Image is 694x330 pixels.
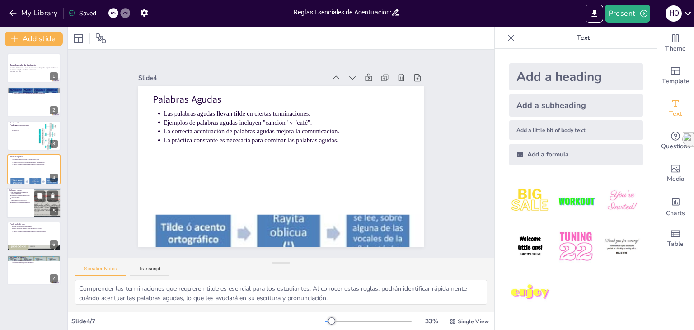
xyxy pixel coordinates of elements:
p: La práctica constante es necesaria para dominar la acentuación. [12,96,58,98]
div: Slide 4 [156,46,342,93]
button: My Library [7,6,61,20]
p: La sílaba tónica varía en función de la palabra. [12,94,58,96]
p: Las diferencias entre categorías son cruciales. [12,262,58,264]
p: La práctica constante es necesaria para dominar las palabras agudas. [168,112,411,172]
button: Export to PowerPoint [586,5,603,23]
img: 6.jpeg [601,226,643,268]
span: Media [667,174,685,184]
div: Add a heading [509,63,643,90]
div: Saved [68,9,96,18]
p: Las palabras llanas llevan tilde en ciertas condiciones. [11,191,31,195]
div: 7 [7,255,61,285]
textarea: Comprender las terminaciones que requieren tilde es esencial para los estudiantes. Al conocer est... [75,280,487,305]
span: Theme [665,44,686,54]
div: 2 [50,106,58,114]
img: 1.jpeg [509,180,551,222]
p: Text [518,27,648,49]
div: Add ready made slides [657,60,694,92]
p: La correcta acentuación de palabras agudas mejora la comunicación. [169,103,413,163]
span: Text [669,109,682,119]
div: 3 [50,140,58,148]
img: 4.jpeg [509,226,551,268]
button: Speaker Notes [75,266,126,276]
p: Cada categoría tiene reglas específicas de acentuación. [12,128,31,131]
div: 6 [50,240,58,249]
p: Ejemplos de palabras agudas incluyen "canción" y "café". [12,160,58,162]
p: Resumen de Normas [10,256,58,259]
p: Palabras Esdrújulas [10,223,58,226]
span: Charts [666,208,685,218]
p: La sílaba tónica es clave para la acentuación. [12,91,58,93]
span: Questions [661,141,690,151]
p: La correcta acentuación de palabras agudas mejora la comunicación. [12,162,58,164]
span: Table [667,239,684,249]
p: Las palabras se clasifican en agudas, llanas y esdrújulas. [12,125,31,128]
div: Add a table [657,222,694,255]
p: La práctica constante es necesaria para dominar las palabras llanas. [11,201,31,205]
p: Palabras Agudas [10,156,58,158]
p: Ejemplos de palabras esdrújulas incluyen "pájaro" y "teléfono". [12,227,58,229]
p: La práctica constante mejora la escritura. [12,260,58,262]
div: 2 [7,87,61,117]
input: Insert title [294,6,391,19]
p: Las palabras agudas llevan tilde en ciertas terminaciones. [173,85,416,146]
p: La correcta acentuación de palabras llanas mejora la comunicación. [11,198,31,202]
button: Add slide [5,32,63,46]
div: 4 [7,154,61,184]
p: La correcta clasificación ayuda en la escritura. [12,131,31,134]
div: 1 [50,72,58,80]
p: Ejemplos de palabras llanas incluyen "árbol" y "fácil". [11,194,31,198]
div: Add text boxes [657,92,694,125]
div: Add a formula [509,144,643,165]
div: H O [666,5,682,22]
div: 5 [7,188,61,218]
p: Palabras Llanas [9,189,31,192]
p: La correcta acentuación de palabras esdrújulas mejora la comunicación. [12,229,58,231]
span: Template [662,76,689,86]
p: La práctica constante es necesaria para dominar las palabras agudas. [12,164,58,165]
p: Palabras Agudas [165,67,419,134]
button: Present [605,5,650,23]
div: Add images, graphics, shapes or video [657,157,694,190]
div: 1 [7,53,61,83]
p: Ejemplos de palabras agudas incluyen "canción" y "café". [171,94,414,155]
p: La correcta acentuación facilita la comunicación. [12,263,58,265]
button: H O [666,5,682,23]
img: 3.jpeg [601,180,643,222]
p: Recordar las reglas de acentuación es esencial. [12,258,58,260]
p: La práctica constante es necesaria para dominar las palabras esdrújulas. [12,231,58,233]
div: Slide 4 / 7 [71,317,325,325]
p: La práctica es clave para dominar la clasificación. [12,135,31,138]
img: 2.jpeg [555,180,597,222]
div: Get real-time input from your audience [657,125,694,157]
div: 7 [50,274,58,283]
p: Clasificación de las Palabras [10,122,31,127]
p: La correcta identificación de la sílaba tónica mejora la comunicación. [12,92,58,94]
div: Add a little bit of body text [509,120,643,140]
div: 5 [50,207,58,215]
div: Change the overall theme [657,27,694,60]
div: 4 [50,174,58,182]
p: Generated with [URL] [10,71,58,72]
span: Single View [458,318,489,325]
div: Add a subheading [509,94,643,117]
div: 6 [7,222,61,251]
div: Add charts and graphs [657,190,694,222]
div: 33 % [421,317,442,325]
p: Todas las palabras esdrújulas llevan tilde. [12,226,58,227]
img: 7.jpeg [509,272,551,314]
img: 5.jpeg [555,226,597,268]
p: Un análisis detallado de las normas de acentuación de las palabras según la posición de la sílaba... [10,67,58,71]
div: 3 [7,121,61,151]
strong: Reglas Esenciales de Acentuación [10,64,36,66]
p: Introducción a la Sílaba Tónica [10,88,58,91]
p: Las palabras agudas llevan tilde en ciertas terminaciones. [12,159,58,160]
button: Transcript [130,266,170,276]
